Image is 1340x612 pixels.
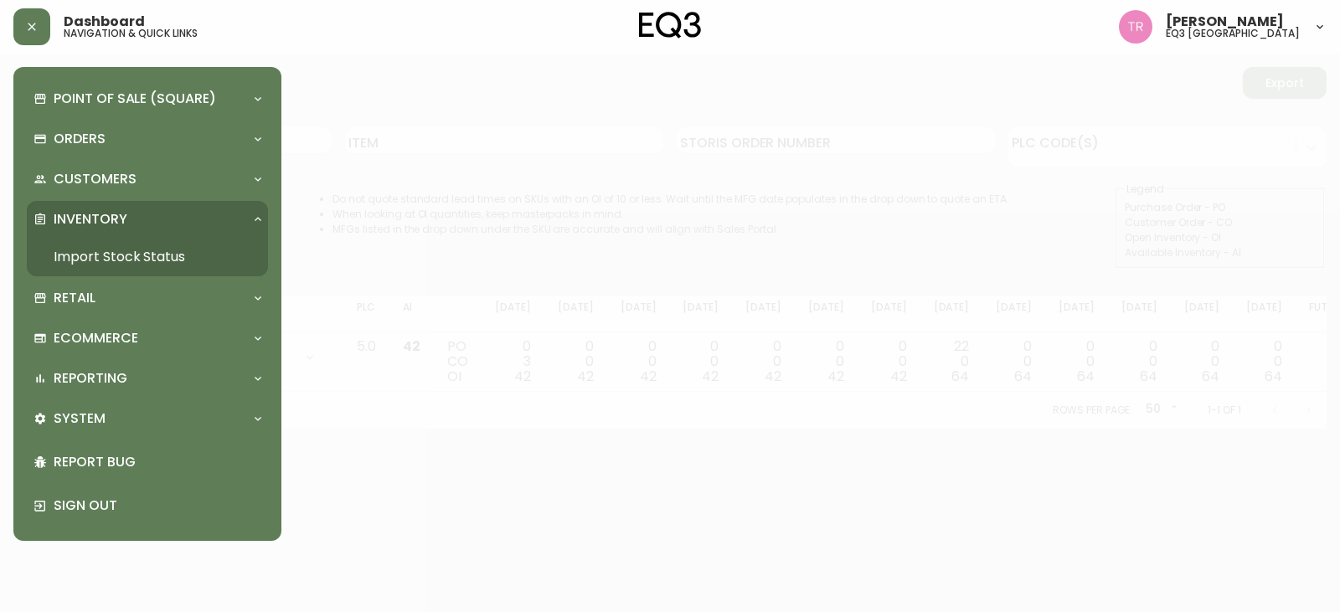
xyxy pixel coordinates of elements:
p: System [54,409,106,428]
div: Customers [27,161,268,198]
p: Point of Sale (Square) [54,90,216,108]
p: Retail [54,289,95,307]
h5: eq3 [GEOGRAPHIC_DATA] [1166,28,1300,39]
div: Retail [27,280,268,316]
p: Inventory [54,210,127,229]
span: Dashboard [64,15,145,28]
p: Sign Out [54,496,261,515]
div: System [27,400,268,437]
img: 214b9049a7c64896e5c13e8f38ff7a87 [1119,10,1152,44]
div: Reporting [27,360,268,397]
div: Inventory [27,201,268,238]
p: Orders [54,130,106,148]
a: Import Stock Status [27,238,268,276]
div: Orders [27,121,268,157]
span: [PERSON_NAME] [1166,15,1284,28]
p: Reporting [54,369,127,388]
h5: navigation & quick links [64,28,198,39]
p: Ecommerce [54,329,138,347]
div: Sign Out [27,484,268,527]
div: Point of Sale (Square) [27,80,268,117]
p: Customers [54,170,137,188]
div: Ecommerce [27,320,268,357]
div: Report Bug [27,440,268,484]
p: Report Bug [54,453,261,471]
img: logo [639,12,701,39]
